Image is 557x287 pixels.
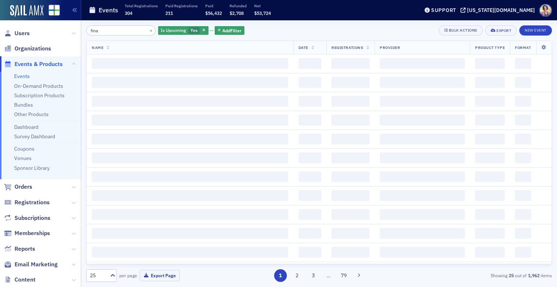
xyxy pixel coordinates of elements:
[515,190,531,201] span: ‌
[475,171,505,182] span: ‌
[15,198,50,206] span: Registrations
[331,58,370,69] span: ‌
[254,10,271,16] span: $53,724
[14,133,55,140] a: Survey Dashboard
[539,4,552,17] span: Profile
[323,272,334,279] span: …
[298,77,322,88] span: ‌
[475,152,505,163] span: ‌
[290,269,303,282] button: 2
[475,190,505,201] span: ‌
[331,45,363,50] span: Registrations
[148,27,154,33] button: ×
[15,229,50,237] span: Memberships
[92,115,288,126] span: ‌
[119,272,137,279] label: per page
[125,10,132,16] span: 304
[402,272,552,279] div: Showing out of items
[15,29,30,37] span: Users
[92,228,288,239] span: ‌
[49,5,60,16] img: SailAMX
[515,115,531,126] span: ‌
[475,77,505,88] span: ‌
[475,45,505,50] span: Product Type
[4,183,32,191] a: Orders
[165,3,198,8] p: Paid Registrations
[92,96,288,107] span: ‌
[92,77,288,88] span: ‌
[4,276,36,284] a: Content
[519,26,552,33] a: New Event
[14,165,50,171] a: Sponsor Library
[15,45,51,53] span: Organizations
[90,272,106,279] div: 25
[380,171,465,182] span: ‌
[331,115,370,126] span: ‌
[4,60,63,68] a: Events & Products
[475,58,505,69] span: ‌
[331,77,370,88] span: ‌
[298,58,322,69] span: ‌
[515,228,531,239] span: ‌
[298,190,322,201] span: ‌
[475,115,505,126] span: ‌
[92,209,288,220] span: ‌
[4,198,50,206] a: Registrations
[515,171,531,182] span: ‌
[14,92,65,99] a: Subscription Products
[380,45,400,50] span: Provider
[230,10,244,16] span: $2,708
[10,5,44,17] img: SailAMX
[165,10,173,16] span: 211
[331,96,370,107] span: ‌
[222,27,242,34] span: Add Filter
[519,25,552,36] button: New Event
[515,209,531,220] span: ‌
[331,152,370,163] span: ‌
[515,134,531,144] span: ‌
[15,60,63,68] span: Events & Products
[515,58,531,69] span: ‌
[461,8,537,13] button: [US_STATE][DOMAIN_NAME]
[125,3,158,8] p: Total Registrations
[92,190,288,201] span: ‌
[515,96,531,107] span: ‌
[92,58,288,69] span: ‌
[15,261,58,268] span: Email Marketing
[439,25,483,36] button: Bulk Actions
[14,155,32,161] a: Venues
[274,269,287,282] button: 1
[4,261,58,268] a: Email Marketing
[298,45,308,50] span: Date
[92,171,288,182] span: ‌
[338,269,350,282] button: 79
[230,3,247,8] p: Refunded
[4,29,30,37] a: Users
[4,214,50,222] a: Subscriptions
[140,270,180,281] button: Export Page
[92,247,288,258] span: ‌
[161,27,186,33] span: Is Upcoming
[331,134,370,144] span: ‌
[4,229,50,237] a: Memberships
[331,190,370,201] span: ‌
[380,209,465,220] span: ‌
[475,209,505,220] span: ‌
[475,96,505,107] span: ‌
[507,272,515,279] strong: 25
[15,214,50,222] span: Subscriptions
[380,190,465,201] span: ‌
[515,77,531,88] span: ‌
[86,25,156,36] input: Search…
[215,26,244,35] button: AddFilter
[205,3,222,8] p: Paid
[298,96,322,107] span: ‌
[14,73,30,79] a: Events
[380,247,465,258] span: ‌
[475,134,505,144] span: ‌
[92,134,288,144] span: ‌
[331,209,370,220] span: ‌
[92,45,103,50] span: Name
[380,228,465,239] span: ‌
[298,228,322,239] span: ‌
